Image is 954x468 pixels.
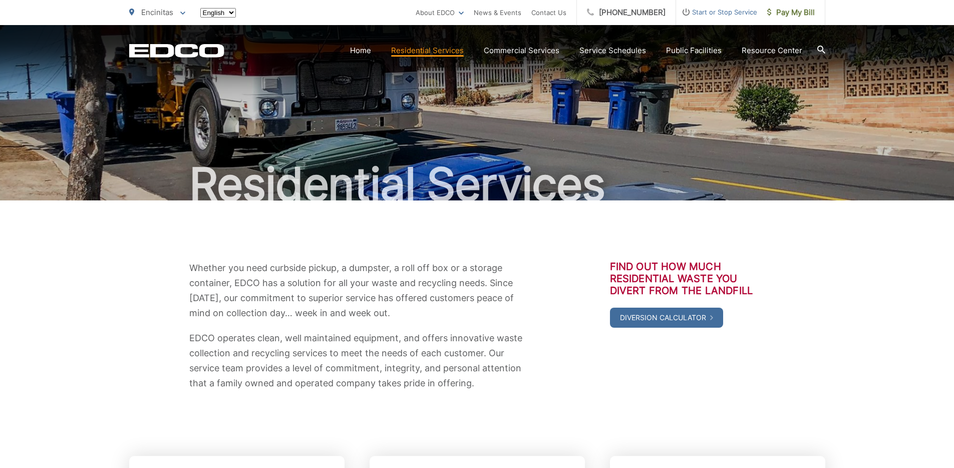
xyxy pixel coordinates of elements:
[391,45,464,57] a: Residential Services
[129,159,825,209] h1: Residential Services
[189,261,525,321] p: Whether you need curbside pickup, a dumpster, a roll off box or a storage container, EDCO has a s...
[189,331,525,391] p: EDCO operates clean, well maintained equipment, and offers innovative waste collection and recycl...
[610,261,765,297] h3: Find out how much residential waste you divert from the landfill
[141,8,173,17] span: Encinitas
[474,7,521,19] a: News & Events
[666,45,722,57] a: Public Facilities
[484,45,559,57] a: Commercial Services
[129,44,224,58] a: EDCD logo. Return to the homepage.
[531,7,566,19] a: Contact Us
[742,45,802,57] a: Resource Center
[200,8,236,18] select: Select a language
[767,7,815,19] span: Pay My Bill
[350,45,371,57] a: Home
[579,45,646,57] a: Service Schedules
[416,7,464,19] a: About EDCO
[610,308,723,328] a: Diversion Calculator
